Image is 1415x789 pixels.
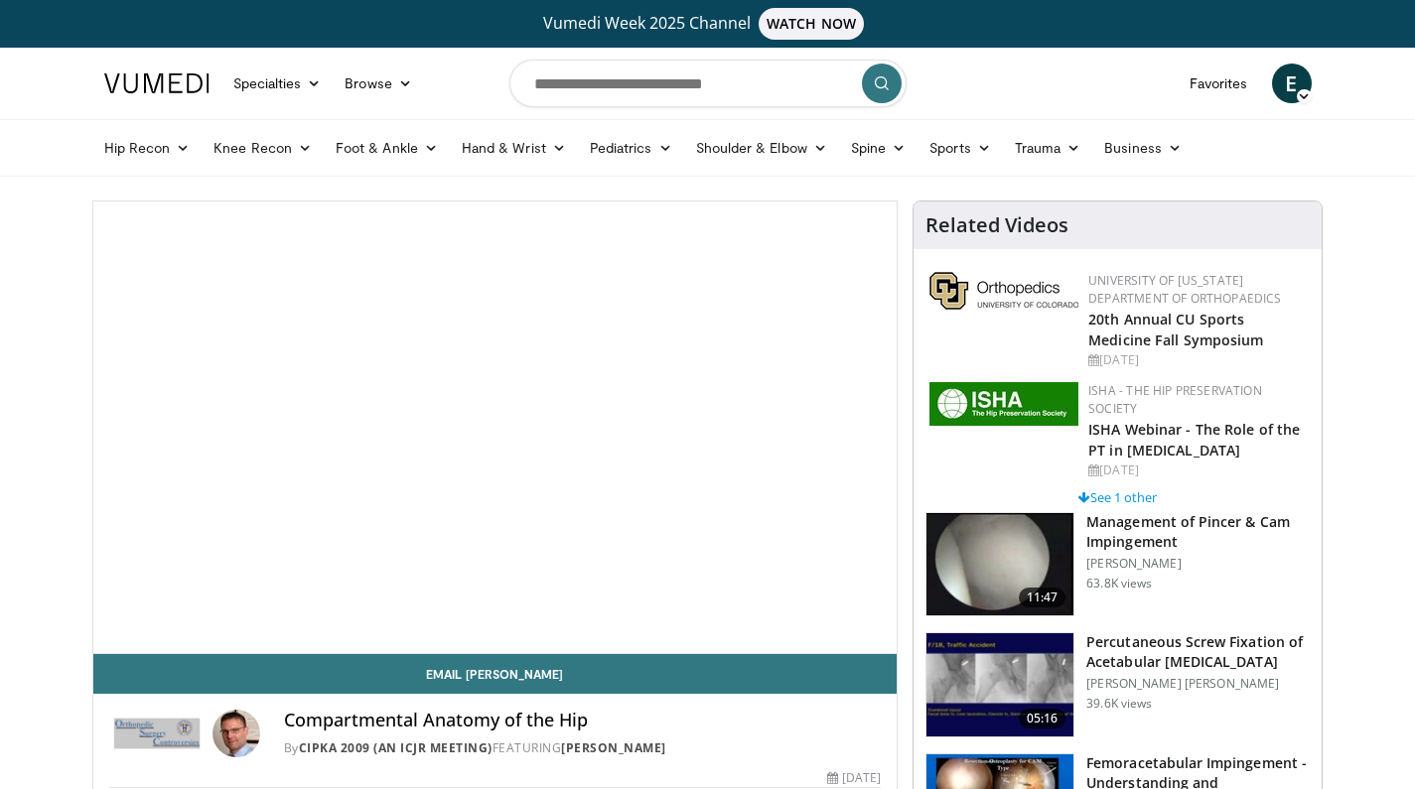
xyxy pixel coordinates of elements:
[509,60,907,107] input: Search topics, interventions
[1178,64,1260,103] a: Favorites
[925,512,1310,617] a: 11:47 Management of Pincer & Cam Impingement [PERSON_NAME] 63.8K views
[1088,351,1306,369] div: [DATE]
[1088,420,1300,460] a: ISHA Webinar - The Role of the PT in [MEDICAL_DATA]
[839,128,918,168] a: Spine
[1088,310,1263,349] a: 20th Annual CU Sports Medicine Fall Symposium
[918,128,1003,168] a: Sports
[929,272,1078,310] img: 355603a8-37da-49b6-856f-e00d7e9307d3.png.150x105_q85_autocrop_double_scale_upscale_version-0.2.png
[1086,696,1152,712] p: 39.6K views
[109,710,205,757] img: CIPKA 2009 (an ICJR Meeting)
[93,201,898,654] video-js: Video Player
[578,128,684,168] a: Pediatrics
[1086,632,1310,672] h3: Percutaneous Screw Fixation of Acetabular [MEDICAL_DATA]
[561,739,666,756] a: [PERSON_NAME]
[1019,588,1066,607] span: 11:47
[1086,676,1310,692] p: [PERSON_NAME] [PERSON_NAME]
[1088,272,1281,307] a: University of [US_STATE] Department of Orthopaedics
[221,64,334,103] a: Specialties
[92,128,203,168] a: Hip Recon
[1019,709,1066,728] span: 05:16
[324,128,450,168] a: Foot & Ankle
[1003,128,1093,168] a: Trauma
[926,633,1073,736] img: 134112_0000_1.png.150x105_q85_crop-smart_upscale.jpg
[1092,128,1194,168] a: Business
[925,213,1068,237] h4: Related Videos
[827,769,881,787] div: [DATE]
[684,128,839,168] a: Shoulder & Elbow
[1088,382,1262,417] a: ISHA - The Hip Preservation Society
[450,128,578,168] a: Hand & Wrist
[929,382,1078,426] img: a9f71565-a949-43e5-a8b1-6790787a27eb.jpg.150x105_q85_autocrop_double_scale_upscale_version-0.2.jpg
[1086,512,1310,552] h3: Management of Pincer & Cam Impingement
[1088,461,1306,479] div: [DATE]
[1086,556,1310,572] p: [PERSON_NAME]
[284,739,882,757] div: By FEATURING
[284,710,882,731] h4: Compartmental Anatomy of the Hip
[202,128,324,168] a: Knee Recon
[299,739,493,756] a: CIPKA 2009 (an ICJR Meeting)
[107,8,1309,40] a: Vumedi Week 2025 ChannelWATCH NOW
[926,513,1073,616] img: 38483_0000_3.png.150x105_q85_crop-smart_upscale.jpg
[1086,576,1152,592] p: 63.8K views
[1272,64,1312,103] a: E
[212,710,260,757] img: Avatar
[333,64,424,103] a: Browse
[759,8,864,40] span: WATCH NOW
[925,632,1310,737] a: 05:16 Percutaneous Screw Fixation of Acetabular [MEDICAL_DATA] [PERSON_NAME] [PERSON_NAME] 39.6K ...
[104,73,210,93] img: VuMedi Logo
[93,654,898,694] a: Email [PERSON_NAME]
[1078,488,1157,506] a: See 1 other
